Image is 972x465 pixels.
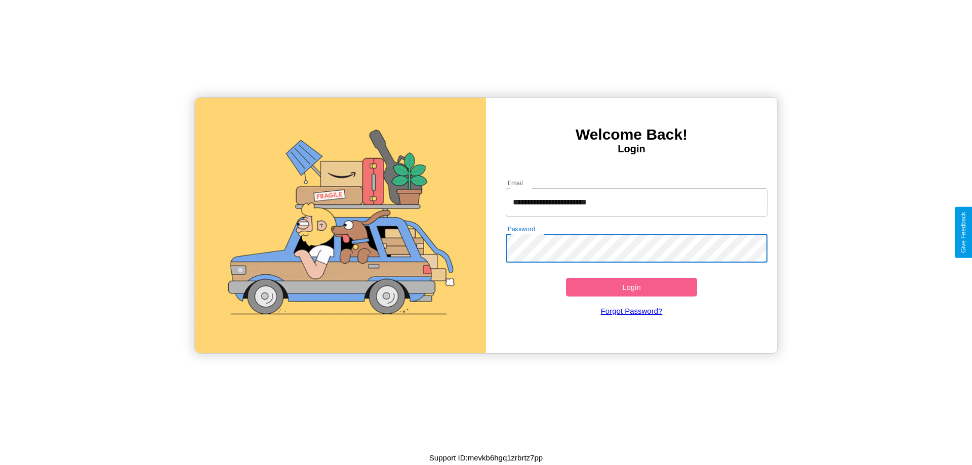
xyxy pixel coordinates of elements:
[429,451,543,464] p: Support ID: mevkb6hgq1zrbrtz7pp
[566,278,697,297] button: Login
[195,98,486,353] img: gif
[508,225,535,233] label: Password
[501,297,763,325] a: Forgot Password?
[486,143,777,155] h4: Login
[960,212,967,253] div: Give Feedback
[508,179,523,187] label: Email
[486,126,777,143] h3: Welcome Back!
